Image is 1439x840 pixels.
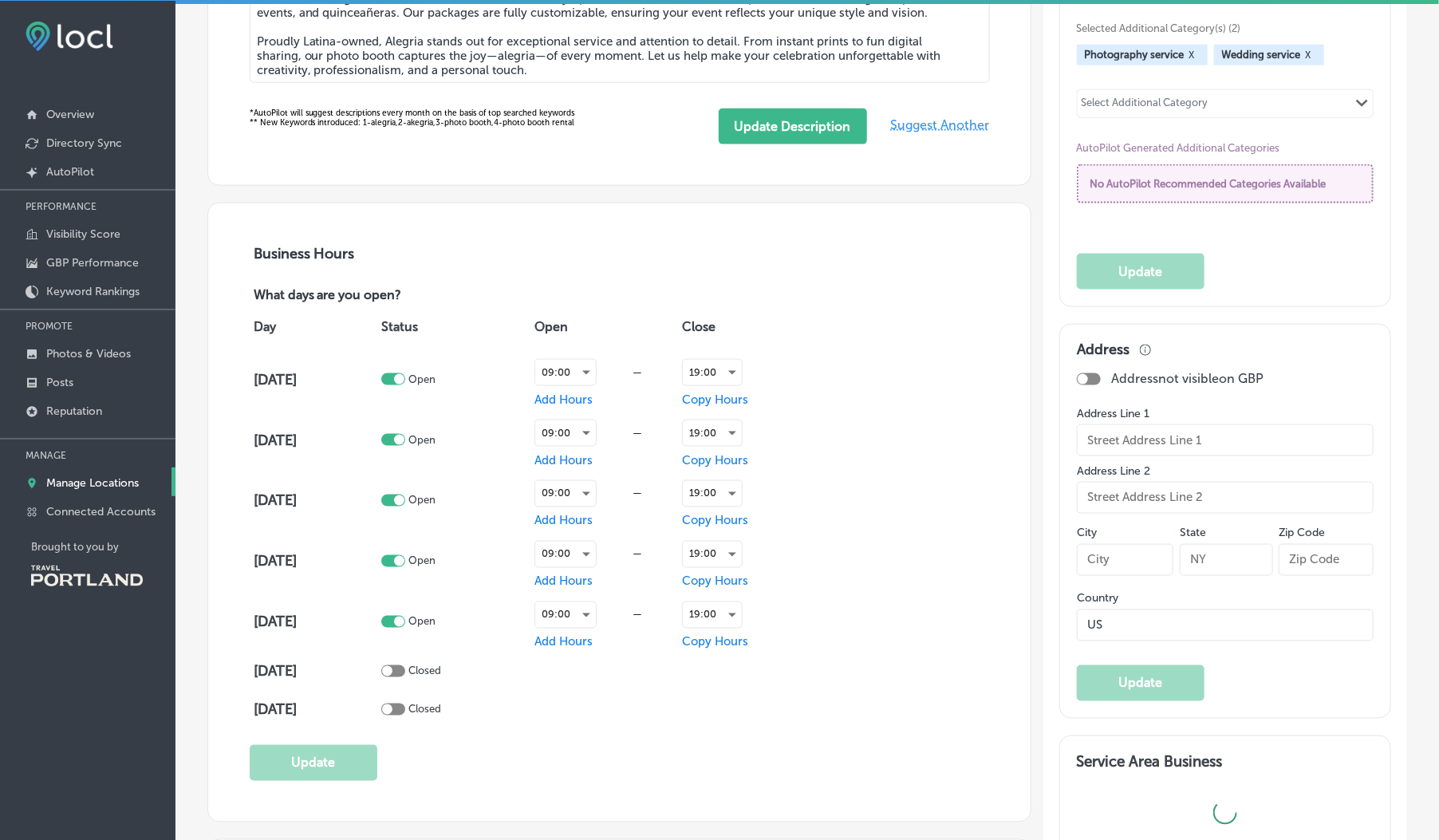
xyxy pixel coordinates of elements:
h3: Business Hours [250,245,990,262]
label: State [1180,526,1206,540]
span: Copy Hours [682,514,748,528]
p: Posts [46,376,73,389]
div: — [597,487,678,499]
div: Select Additional Category [1082,97,1208,115]
h3: Service Area Business [1077,753,1374,777]
button: Update [1077,254,1204,290]
div: 09:00 [535,481,596,507]
span: Add Hours [534,453,593,467]
th: Close [678,305,804,349]
span: Copy Hours [682,392,748,407]
th: Status [377,305,530,349]
button: X [1301,49,1316,61]
img: Travel Portland [31,566,143,586]
p: Closed [408,704,441,716]
p: Manage Locations [46,476,139,490]
div: ** New Keywords introduced: 1- alegria , 2- akegria , 3- photo booth , 4- photo booth rental [250,108,575,128]
span: Copy Hours [682,574,748,589]
p: Address not visible on GBP [1111,371,1264,386]
p: Reputation [46,404,102,418]
span: No AutoPilot Recommended Categories Available [1090,178,1327,190]
div: 19:00 [683,602,742,628]
p: Closed [408,665,441,677]
p: Overview [46,108,94,121]
input: Street Address Line 1 [1077,424,1374,456]
input: Street Address Line 2 [1077,482,1374,514]
input: NY [1180,544,1273,576]
p: Photos & Videos [46,347,131,361]
p: Open [408,434,436,446]
h4: [DATE] [254,553,377,570]
span: Photography service [1085,49,1185,61]
h4: [DATE] [254,701,377,719]
span: Add Hours [534,392,593,407]
span: Wedding service [1222,49,1301,61]
p: What days are you open? [250,288,516,305]
label: Zip Code [1279,526,1325,540]
h4: [DATE] [254,613,377,631]
span: *AutoPilot will suggest descriptions every month on the basis of top searched keywords [250,108,575,118]
button: X [1185,49,1200,61]
span: Copy Hours [682,635,748,649]
h4: [DATE] [254,432,377,449]
p: Visibility Score [46,227,120,241]
button: Update Description [719,108,867,144]
span: Copy Hours [682,453,748,467]
div: 19:00 [683,420,742,446]
span: Selected Additional Category(s) (2) [1077,22,1362,34]
span: Add Hours [534,514,593,528]
button: Update [1077,665,1204,701]
label: Address Line 1 [1077,407,1374,420]
p: Keyword Rankings [46,285,140,298]
p: Open [408,555,436,567]
p: Connected Accounts [46,505,156,519]
p: Brought to you by [31,541,175,553]
div: 09:00 [535,542,596,567]
p: AutoPilot [46,165,94,179]
label: Country [1077,592,1374,605]
div: 19:00 [683,542,742,567]
h3: Address [1077,341,1130,358]
p: Open [408,373,436,385]
div: — [597,548,678,560]
span: Suggest Another [891,105,990,144]
h4: [DATE] [254,492,377,510]
span: Add Hours [534,635,593,649]
button: Update [250,745,377,781]
label: City [1077,526,1097,540]
input: City [1077,544,1174,576]
input: Country [1077,609,1374,641]
div: — [597,609,678,621]
div: 09:00 [535,602,596,628]
div: 09:00 [535,420,596,446]
th: Day [250,305,377,349]
th: Open [530,305,678,349]
h4: [DATE] [254,371,377,388]
input: Zip Code [1279,544,1374,576]
div: — [597,427,678,439]
p: GBP Performance [46,256,139,270]
p: Directory Sync [46,136,122,150]
p: Open [408,495,436,507]
div: 19:00 [683,481,742,507]
h4: [DATE] [254,663,377,680]
div: — [597,366,678,378]
p: Open [408,616,436,628]
span: AutoPilot Generated Additional Categories [1077,142,1362,154]
div: 09:00 [535,360,596,385]
img: fda3e92497d09a02dc62c9cd864e3231.png [26,22,113,51]
label: Address Line 2 [1077,464,1374,478]
div: 19:00 [683,360,742,385]
span: Add Hours [534,574,593,589]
